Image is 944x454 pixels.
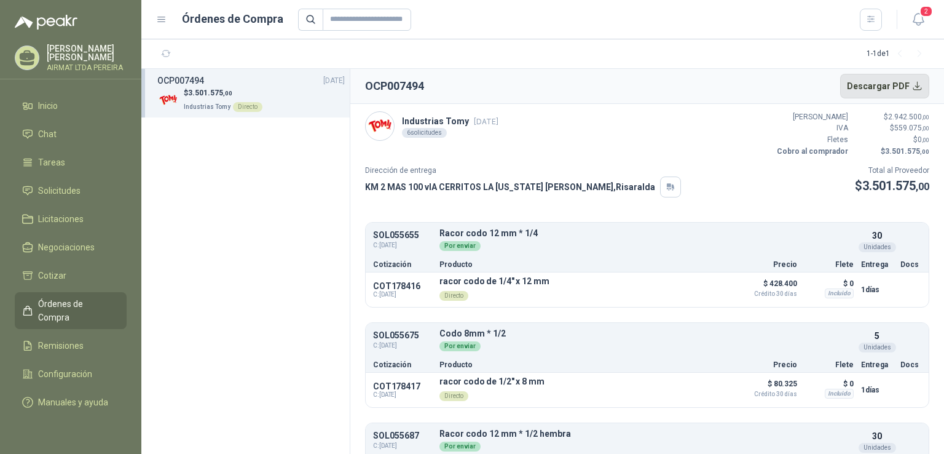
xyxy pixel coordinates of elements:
span: 3.501.575 [862,178,929,193]
p: Docs [900,361,921,368]
p: racor codo de 1/4" x 12 mm [439,276,549,286]
span: Solicitudes [38,184,81,197]
img: Company Logo [366,112,394,140]
p: Racor codo 12 mm * 1/2 hembra [439,429,854,439]
p: Precio [736,361,797,368]
p: Docs [900,261,921,268]
span: ,00 [920,148,929,155]
p: Flete [804,261,854,268]
span: [DATE] [323,75,345,87]
p: 1 días [861,282,893,297]
span: Cotizar [38,269,66,282]
p: SOL055675 [373,331,432,340]
span: Chat [38,127,57,141]
div: Incluido [825,289,854,298]
p: 1 días [861,383,893,397]
span: 3.501.575 [885,147,929,156]
span: ,00 [916,181,929,193]
p: Cobro al comprador [774,146,848,157]
p: 30 [872,429,882,443]
p: $ [855,146,929,157]
a: Órdenes de Compra [15,292,127,329]
img: Company Logo [157,89,179,111]
span: [DATE] [474,117,498,126]
span: 0 [918,135,929,144]
p: Industrias Tomy [402,114,498,128]
div: Por enviar [439,341,481,351]
p: IVA [774,122,848,134]
p: racor codo de 1/2" x 8 mm [439,376,545,386]
div: Incluido [825,389,854,399]
p: [PERSON_NAME] [774,111,848,123]
a: Remisiones [15,334,127,357]
div: Unidades [859,242,896,252]
div: Directo [439,291,468,301]
p: $ [855,122,929,134]
p: Fletes [774,134,848,146]
a: Tareas [15,151,127,174]
img: Logo peakr [15,15,77,30]
span: Configuración [38,367,92,381]
p: Racor codo 12 mm * 1/4 [439,229,854,238]
a: Inicio [15,94,127,117]
a: Negociaciones [15,236,127,259]
p: Codo 8mm * 1/2 [439,329,854,338]
p: Cotización [373,361,432,368]
a: OCP007494[DATE] Company Logo$3.501.575,00Industrias TomyDirecto [157,74,345,113]
p: $ 428.400 [736,276,797,297]
p: Producto [439,261,728,268]
button: Descargar PDF [840,74,930,98]
p: $ [855,177,929,196]
div: Directo [233,102,262,112]
p: Total al Proveedor [855,165,929,177]
span: C: [DATE] [373,391,432,399]
span: Inicio [38,99,58,113]
span: Crédito 30 días [736,291,797,297]
a: Configuración [15,362,127,386]
p: Entrega [861,261,893,268]
span: ,00 [922,114,929,121]
p: Precio [736,261,797,268]
p: $ 80.325 [736,376,797,397]
p: AIRMAT LTDA PEREIRA [47,64,127,71]
div: Por enviar [439,241,481,251]
div: Directo [439,391,468,401]
span: ,00 [223,90,232,97]
span: C: [DATE] [373,291,432,298]
span: 2 [919,6,933,17]
p: Producto [439,361,728,368]
span: C: [DATE] [373,441,432,451]
span: Remisiones [38,339,84,352]
div: Unidades [859,443,896,453]
a: Licitaciones [15,207,127,231]
span: Manuales y ayuda [38,396,108,409]
p: SOL055687 [373,431,432,440]
button: 2 [907,9,929,31]
span: Tareas [38,156,65,169]
p: [PERSON_NAME] [PERSON_NAME] [47,44,127,62]
span: C: [DATE] [373,241,432,250]
p: $ [855,111,929,123]
p: KM 2 MAS 100 vIA CERRITOS LA [US_STATE] [PERSON_NAME] , Risaralda [365,180,655,194]
p: $ 0 [804,276,854,291]
span: Industrias Tomy [184,103,230,110]
div: Por enviar [439,442,481,452]
h1: Órdenes de Compra [182,10,283,28]
p: Entrega [861,361,893,368]
span: Órdenes de Compra [38,297,115,324]
p: COT178416 [373,281,432,291]
h2: OCP007494 [365,78,424,95]
p: $ 0 [804,376,854,391]
a: Cotizar [15,264,127,287]
span: C: [DATE] [373,341,432,351]
span: ,00 [922,125,929,132]
a: Manuales y ayuda [15,391,127,414]
p: COT178417 [373,381,432,391]
span: 3.501.575 [188,89,232,97]
p: Cotización [373,261,432,268]
span: Licitaciones [38,212,84,226]
p: SOL055655 [373,231,432,240]
a: Solicitudes [15,179,127,202]
div: Unidades [859,343,896,352]
div: 1 - 1 de 1 [867,44,929,64]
